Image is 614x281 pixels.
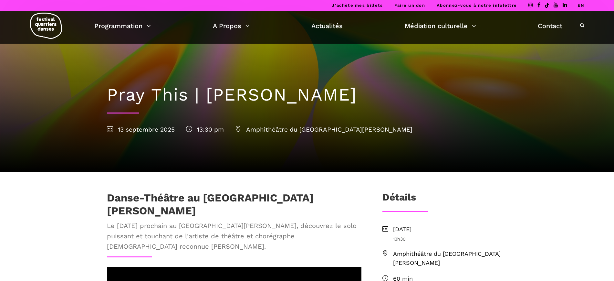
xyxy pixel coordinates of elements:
a: Faire un don [394,3,425,8]
a: A Propos [213,20,250,31]
span: 13:30 pm [186,126,224,133]
h1: Pray This | [PERSON_NAME] [107,84,507,105]
span: 13 septembre 2025 [107,126,175,133]
a: J’achète mes billets [332,3,383,8]
h3: Détails [382,191,416,208]
h1: Danse-Théâtre au [GEOGRAPHIC_DATA][PERSON_NAME] [107,191,361,217]
img: logo-fqd-med [30,13,62,39]
span: 13h30 [393,235,507,243]
span: Le [DATE] prochain au [GEOGRAPHIC_DATA][PERSON_NAME], découvrez le solo puissant et touchant de l... [107,221,361,252]
a: Programmation [94,20,151,31]
a: Abonnez-vous à notre infolettre [437,3,517,8]
a: Médiation culturelle [405,20,476,31]
a: Actualités [311,20,343,31]
a: Contact [538,20,562,31]
span: Amphithéâtre du [GEOGRAPHIC_DATA][PERSON_NAME] [235,126,412,133]
a: EN [578,3,584,8]
span: [DATE] [393,225,507,234]
span: Amphithéâtre du [GEOGRAPHIC_DATA][PERSON_NAME] [393,249,507,268]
